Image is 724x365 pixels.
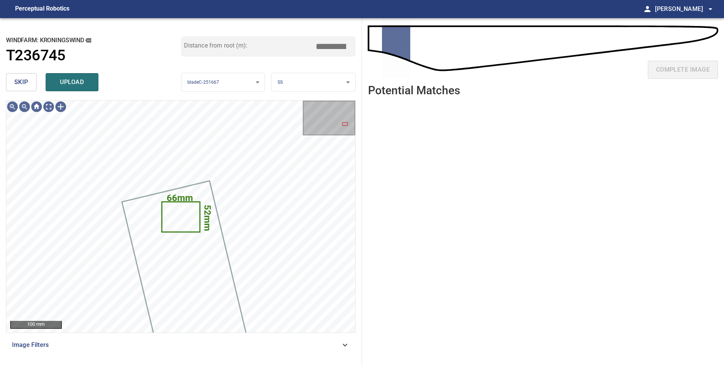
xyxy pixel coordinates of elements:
[652,2,715,17] button: [PERSON_NAME]
[655,4,715,14] span: [PERSON_NAME]
[6,47,66,64] h1: T236745
[6,36,181,44] h2: windfarm: Kroningswind
[55,101,67,113] img: Toggle selection
[184,43,247,49] label: Distance from root (m):
[368,84,460,97] h2: Potential Matches
[6,73,37,91] button: skip
[706,5,715,14] span: arrow_drop_down
[643,5,652,14] span: person
[187,80,219,85] span: bladeC-251667
[12,340,341,350] span: Image Filters
[54,77,90,87] span: upload
[271,73,355,92] div: SS
[18,101,31,113] img: Zoom out
[31,101,43,113] img: Go home
[6,47,181,64] a: T236745
[84,36,92,44] button: copy message details
[278,80,283,85] span: SS
[6,101,18,113] img: Zoom in
[43,101,55,113] img: Toggle full page
[15,3,69,15] figcaption: Perceptual Robotics
[202,205,213,231] text: 52mm
[181,73,265,92] div: bladeC-251667
[14,77,28,87] span: skip
[6,336,356,354] div: Image Filters
[46,73,98,91] button: upload
[167,193,193,203] text: 66mm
